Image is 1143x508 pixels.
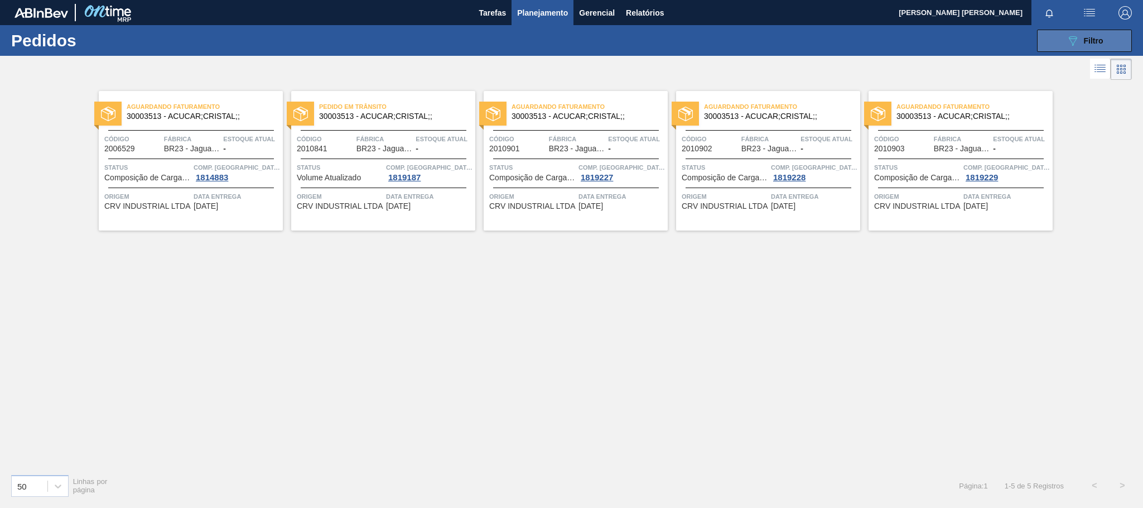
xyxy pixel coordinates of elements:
[104,133,161,145] span: Código
[297,191,383,202] span: Origem
[90,91,283,231] a: statusAguardando Faturamento30003513 - ACUCAR;CRISTAL;;Código2006529FábricaBR23 - JaguariúnaEstoq...
[1108,472,1136,500] button: >
[283,91,475,231] a: statusPedido em Trânsito30003513 - ACUCAR;CRISTAL;;Código2010841FábricaBR23 - JaguariúnaEstoque a...
[896,112,1044,121] span: 30003513 - ACUCAR;CRISTAL;;
[386,202,411,210] span: 24/08/2025
[297,162,383,173] span: Status
[578,173,615,182] div: 1819227
[416,133,472,145] span: Estoque atual
[682,174,768,182] span: Composição de Carga Aceita
[1005,482,1064,490] span: 1 - 5 de 5 Registros
[771,162,857,182] a: Comp. [GEOGRAPHIC_DATA]1819228
[874,133,931,145] span: Código
[194,202,218,210] span: 21/08/2025
[934,133,991,145] span: Fábrica
[489,145,520,153] span: 2010901
[1031,5,1067,21] button: Notificações
[297,202,383,210] span: CRV INDUSTRIAL LTDA
[871,107,885,121] img: status
[668,91,860,231] a: statusAguardando Faturamento30003513 - ACUCAR;CRISTAL;;Código2010902FábricaBR23 - JaguariúnaEstoq...
[104,162,191,173] span: Status
[319,112,466,121] span: 30003513 - ACUCAR;CRISTAL;;
[386,173,423,182] div: 1819187
[1084,36,1103,45] span: Filtro
[993,145,996,153] span: -
[800,133,857,145] span: Estoque atual
[608,145,611,153] span: -
[319,101,475,112] span: Pedido em Trânsito
[1118,6,1132,20] img: Logout
[164,145,220,153] span: BR23 - Jaguariúna
[223,133,280,145] span: Estoque atual
[963,191,1050,202] span: Data entrega
[104,202,191,210] span: CRV INDUSTRIAL LTDA
[73,477,108,494] span: Linhas por página
[549,145,605,153] span: BR23 - Jaguariúna
[1037,30,1132,52] button: Filtro
[578,162,665,173] span: Comp. Carga
[771,191,857,202] span: Data entrega
[127,112,274,121] span: 30003513 - ACUCAR;CRISTAL;;
[356,145,412,153] span: BR23 - Jaguariúna
[874,145,905,153] span: 2010903
[11,34,180,47] h1: Pedidos
[127,101,283,112] span: Aguardando Faturamento
[963,162,1050,173] span: Comp. Carga
[416,145,418,153] span: -
[194,191,280,202] span: Data entrega
[386,162,472,173] span: Comp. Carga
[489,133,546,145] span: Código
[479,6,506,20] span: Tarefas
[771,202,795,210] span: 28/08/2025
[386,162,472,182] a: Comp. [GEOGRAPHIC_DATA]1819187
[682,162,768,173] span: Status
[800,145,803,153] span: -
[164,133,221,145] span: Fábrica
[959,482,987,490] span: Página : 1
[678,107,693,121] img: status
[194,173,230,182] div: 1814883
[512,101,668,112] span: Aguardando Faturamento
[356,133,413,145] span: Fábrica
[874,191,961,202] span: Origem
[579,6,615,20] span: Gerencial
[682,145,712,153] span: 2010902
[1090,59,1111,80] div: Visão em Lista
[489,191,576,202] span: Origem
[963,162,1050,182] a: Comp. [GEOGRAPHIC_DATA]1819229
[17,481,27,491] div: 50
[771,173,808,182] div: 1819228
[293,107,308,121] img: status
[608,133,665,145] span: Estoque atual
[682,202,768,210] span: CRV INDUSTRIAL LTDA
[489,162,576,173] span: Status
[682,191,768,202] span: Origem
[297,133,354,145] span: Código
[549,133,606,145] span: Fábrica
[512,112,659,121] span: 30003513 - ACUCAR;CRISTAL;;
[741,133,798,145] span: Fábrica
[104,145,135,153] span: 2006529
[475,91,668,231] a: statusAguardando Faturamento30003513 - ACUCAR;CRISTAL;;Código2010901FábricaBR23 - JaguariúnaEstoq...
[104,174,191,182] span: Composição de Carga Aceita
[578,191,665,202] span: Data entrega
[704,112,851,121] span: 30003513 - ACUCAR;CRISTAL;;
[517,6,568,20] span: Planejamento
[741,145,797,153] span: BR23 - Jaguariúna
[874,174,961,182] span: Composição de Carga Aceita
[101,107,115,121] img: status
[963,202,988,210] span: 28/08/2025
[1081,472,1108,500] button: <
[626,6,664,20] span: Relatórios
[297,174,361,182] span: Volume Atualizado
[874,202,961,210] span: CRV INDUSTRIAL LTDA
[704,101,860,112] span: Aguardando Faturamento
[489,174,576,182] span: Composição de Carga Aceita
[15,8,68,18] img: TNhmsLtSVTkK8tSr43FrP2fwEKptu5GPRR3wAAAABJRU5ErkJggg==
[386,191,472,202] span: Data entrega
[963,173,1000,182] div: 1819229
[771,162,857,173] span: Comp. Carga
[223,145,226,153] span: -
[297,145,327,153] span: 2010841
[896,101,1053,112] span: Aguardando Faturamento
